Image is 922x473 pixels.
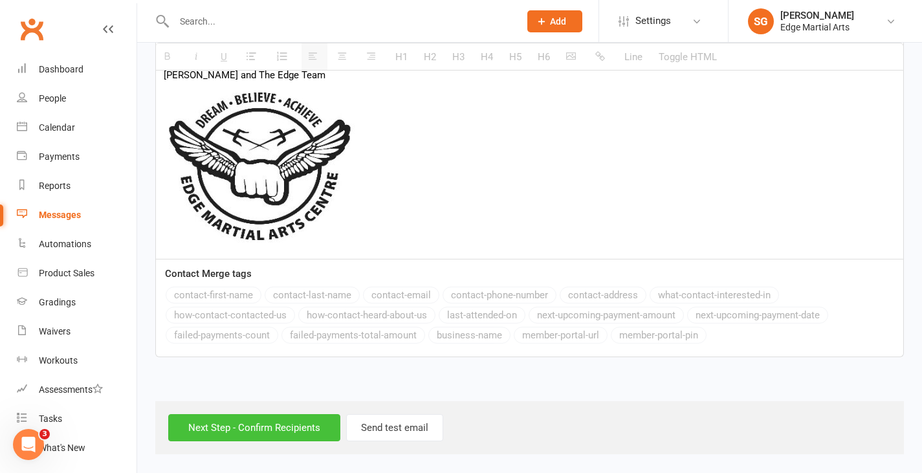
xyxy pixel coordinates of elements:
div: Messages [39,210,81,220]
a: Product Sales [17,259,137,288]
a: People [17,84,137,113]
a: Gradings [17,288,137,317]
div: Workouts [39,355,78,366]
div: Dashboard [39,64,83,74]
label: Contact Merge tags [165,266,252,281]
div: Gradings [39,297,76,307]
div: People [39,93,66,104]
img: 2b9cf4f6-d6e0-43e0-95fd-d1c65c2fb47d.jpg [164,87,356,245]
input: Next Step - Confirm Recipients [168,414,340,441]
div: [PERSON_NAME] [780,10,854,21]
a: Reports [17,171,137,201]
div: Tasks [39,413,62,424]
div: SG [748,8,774,34]
iframe: Intercom live chat [13,429,44,460]
div: Calendar [39,122,75,133]
a: Messages [17,201,137,230]
div: Reports [39,181,71,191]
span: 3 [39,429,50,439]
div: Payments [39,151,80,162]
a: Workouts [17,346,137,375]
div: Edge Martial Arts [780,21,854,33]
div: Product Sales [39,268,94,278]
a: Automations [17,230,137,259]
div: What's New [39,443,85,453]
a: Assessments [17,375,137,404]
div: Automations [39,239,91,249]
button: Send test email [346,414,443,441]
div: Assessments [39,384,103,395]
a: Tasks [17,404,137,434]
a: Dashboard [17,55,137,84]
a: What's New [17,434,137,463]
input: Search... [170,12,510,30]
a: Calendar [17,113,137,142]
a: Clubworx [16,13,48,45]
p: [PERSON_NAME] and The Edge Team [164,67,895,83]
button: Add [527,10,582,32]
span: Add [550,16,566,27]
div: Waivers [39,326,71,336]
span: Settings [635,6,671,36]
a: Waivers [17,317,137,346]
a: Payments [17,142,137,171]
